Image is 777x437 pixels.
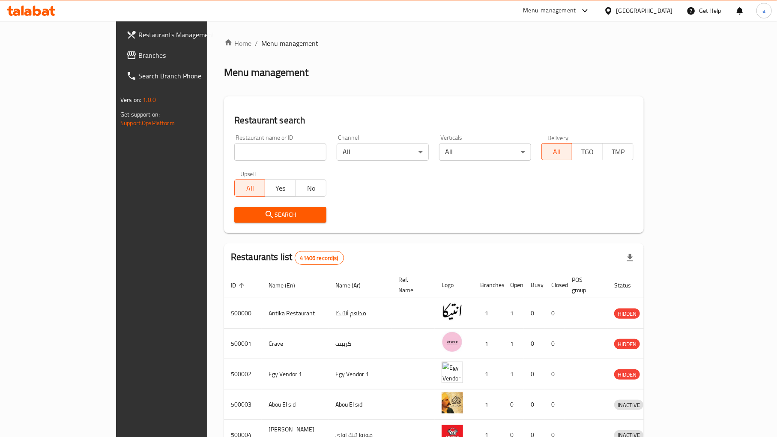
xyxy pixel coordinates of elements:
span: Status [614,280,642,290]
span: 1.0.0 [143,94,156,105]
td: 0 [524,298,544,329]
span: Restaurants Management [138,30,239,40]
td: 1 [473,389,503,420]
td: Egy Vendor 1 [262,359,329,389]
img: Egy Vendor 1 [442,362,463,383]
h2: Restaurants list [231,251,344,265]
span: INACTIVE [614,400,643,410]
td: 0 [524,389,544,420]
td: 0 [544,298,565,329]
button: All [234,180,265,197]
td: 0 [503,389,524,420]
td: Crave [262,329,329,359]
span: Version: [120,94,141,105]
td: مطعم أنتيكا [329,298,391,329]
span: Ref. Name [398,275,424,295]
a: Restaurants Management [120,24,246,45]
td: 0 [544,359,565,389]
th: Branches [473,272,503,298]
div: All [439,144,531,161]
label: Upsell [240,171,256,177]
td: Abou El sid [329,389,391,420]
span: HIDDEN [614,370,640,380]
td: 1 [473,359,503,389]
span: HIDDEN [614,339,640,349]
td: 1 [503,329,524,359]
img: Abou El sid [442,392,463,413]
th: Open [503,272,524,298]
td: 0 [524,329,544,359]
th: Busy [524,272,544,298]
span: All [545,146,569,158]
span: Search [241,210,320,220]
span: Name (En) [269,280,306,290]
th: Logo [435,272,473,298]
span: Name (Ar) [335,280,372,290]
td: 1 [473,298,503,329]
td: 0 [544,329,565,359]
span: POS group [572,275,597,295]
td: 1 [473,329,503,359]
td: 0 [544,389,565,420]
button: Search [234,207,326,223]
div: HIDDEN [614,308,640,319]
div: All [337,144,429,161]
button: No [296,180,326,197]
span: Get support on: [120,109,160,120]
button: TGO [572,143,603,160]
td: Antika Restaurant [262,298,329,329]
h2: Restaurant search [234,114,634,127]
span: Search Branch Phone [138,71,239,81]
a: Branches [120,45,246,66]
span: No [299,182,323,195]
span: 41406 record(s) [295,254,344,262]
span: TMP [607,146,630,158]
button: All [541,143,572,160]
button: Yes [265,180,296,197]
a: Search Branch Phone [120,66,246,86]
div: [GEOGRAPHIC_DATA] [616,6,673,15]
span: Branches [138,50,239,60]
span: a [762,6,765,15]
button: TMP [603,143,634,160]
div: Menu-management [523,6,576,16]
input: Search for restaurant name or ID.. [234,144,326,161]
div: Export file [620,248,640,268]
a: Support.OpsPlatform [120,117,175,129]
td: Egy Vendor 1 [329,359,391,389]
div: Total records count [295,251,344,265]
span: Menu management [261,38,318,48]
span: TGO [576,146,599,158]
span: All [238,182,262,195]
span: HIDDEN [614,309,640,319]
h2: Menu management [224,66,308,79]
td: 1 [503,359,524,389]
td: 0 [524,359,544,389]
span: ID [231,280,247,290]
img: Antika Restaurant [442,301,463,322]
nav: breadcrumb [224,38,644,48]
img: Crave [442,331,463,353]
label: Delivery [547,135,569,141]
td: Abou El sid [262,389,329,420]
th: Closed [544,272,565,298]
td: 1 [503,298,524,329]
li: / [255,38,258,48]
span: Yes [269,182,292,195]
div: HIDDEN [614,369,640,380]
td: كرييف [329,329,391,359]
